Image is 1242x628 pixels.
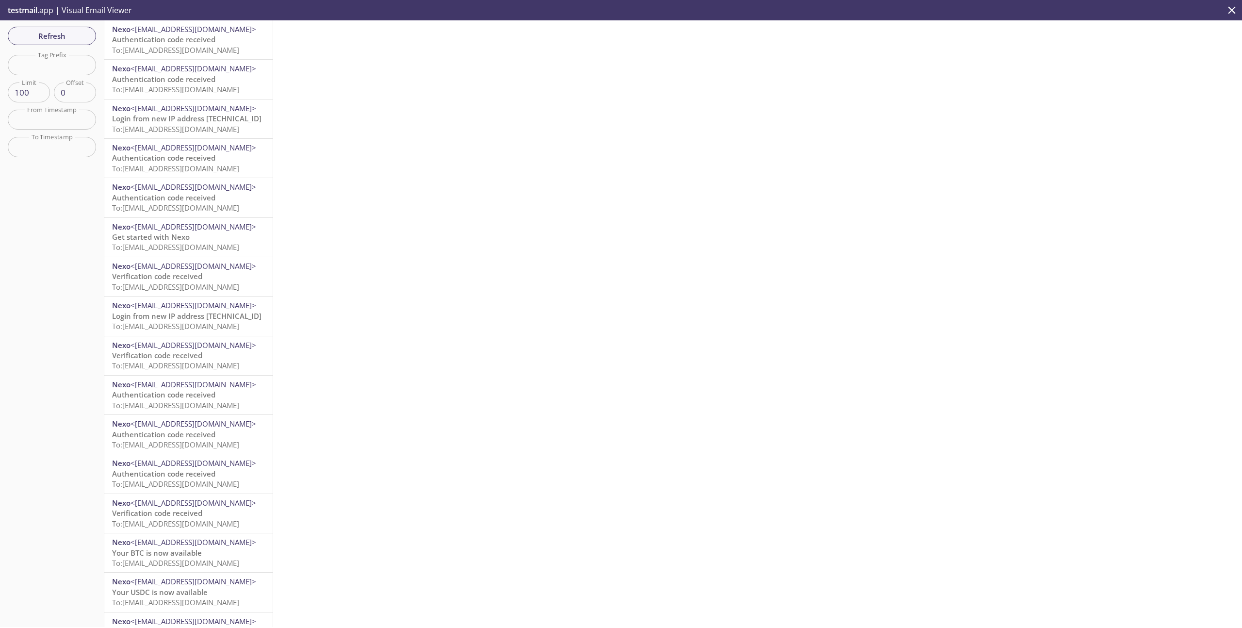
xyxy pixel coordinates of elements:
[112,361,239,370] span: To: [EMAIL_ADDRESS][DOMAIN_NAME]
[104,376,273,414] div: Nexo<[EMAIL_ADDRESS][DOMAIN_NAME]>Authentication code receivedTo:[EMAIL_ADDRESS][DOMAIN_NAME]
[131,182,256,192] span: <[EMAIL_ADDRESS][DOMAIN_NAME]>
[112,84,239,94] span: To: [EMAIL_ADDRESS][DOMAIN_NAME]
[112,498,131,508] span: Nexo
[112,74,215,84] span: Authentication code received
[131,577,256,586] span: <[EMAIL_ADDRESS][DOMAIN_NAME]>
[112,400,239,410] span: To: [EMAIL_ADDRESS][DOMAIN_NAME]
[112,164,239,173] span: To: [EMAIL_ADDRESS][DOMAIN_NAME]
[8,27,96,45] button: Refresh
[112,558,239,568] span: To: [EMAIL_ADDRESS][DOMAIN_NAME]
[104,139,273,178] div: Nexo<[EMAIL_ADDRESS][DOMAIN_NAME]>Authentication code receivedTo:[EMAIL_ADDRESS][DOMAIN_NAME]
[112,311,261,321] span: Login from new IP address [TECHNICAL_ID]
[112,469,215,479] span: Authentication code received
[104,20,273,59] div: Nexo<[EMAIL_ADDRESS][DOMAIN_NAME]>Authentication code receivedTo:[EMAIL_ADDRESS][DOMAIN_NAME]
[112,261,131,271] span: Nexo
[112,282,239,292] span: To: [EMAIL_ADDRESS][DOMAIN_NAME]
[131,616,256,626] span: <[EMAIL_ADDRESS][DOMAIN_NAME]>
[104,218,273,257] div: Nexo<[EMAIL_ADDRESS][DOMAIN_NAME]>Get started with NexoTo:[EMAIL_ADDRESS][DOMAIN_NAME]
[112,390,215,399] span: Authentication code received
[104,99,273,138] div: Nexo<[EMAIL_ADDRESS][DOMAIN_NAME]>Login from new IP address [TECHNICAL_ID]To:[EMAIL_ADDRESS][DOMA...
[112,300,131,310] span: Nexo
[131,64,256,73] span: <[EMAIL_ADDRESS][DOMAIN_NAME]>
[112,153,215,163] span: Authentication code received
[131,261,256,271] span: <[EMAIL_ADDRESS][DOMAIN_NAME]>
[112,597,239,607] span: To: [EMAIL_ADDRESS][DOMAIN_NAME]
[112,143,131,152] span: Nexo
[112,440,239,449] span: To: [EMAIL_ADDRESS][DOMAIN_NAME]
[104,454,273,493] div: Nexo<[EMAIL_ADDRESS][DOMAIN_NAME]>Authentication code receivedTo:[EMAIL_ADDRESS][DOMAIN_NAME]
[112,271,202,281] span: Verification code received
[131,537,256,547] span: <[EMAIL_ADDRESS][DOMAIN_NAME]>
[112,24,131,34] span: Nexo
[112,103,131,113] span: Nexo
[112,242,239,252] span: To: [EMAIL_ADDRESS][DOMAIN_NAME]
[112,508,202,518] span: Verification code received
[112,232,190,242] span: Get started with Nexo
[112,616,131,626] span: Nexo
[112,64,131,73] span: Nexo
[112,350,202,360] span: Verification code received
[104,178,273,217] div: Nexo<[EMAIL_ADDRESS][DOMAIN_NAME]>Authentication code receivedTo:[EMAIL_ADDRESS][DOMAIN_NAME]
[112,519,239,529] span: To: [EMAIL_ADDRESS][DOMAIN_NAME]
[104,257,273,296] div: Nexo<[EMAIL_ADDRESS][DOMAIN_NAME]>Verification code receivedTo:[EMAIL_ADDRESS][DOMAIN_NAME]
[112,587,208,597] span: Your USDC is now available
[131,143,256,152] span: <[EMAIL_ADDRESS][DOMAIN_NAME]>
[112,321,239,331] span: To: [EMAIL_ADDRESS][DOMAIN_NAME]
[112,577,131,586] span: Nexo
[112,203,239,213] span: To: [EMAIL_ADDRESS][DOMAIN_NAME]
[104,533,273,572] div: Nexo<[EMAIL_ADDRESS][DOMAIN_NAME]>Your BTC is now availableTo:[EMAIL_ADDRESS][DOMAIN_NAME]
[112,479,239,489] span: To: [EMAIL_ADDRESS][DOMAIN_NAME]
[131,300,256,310] span: <[EMAIL_ADDRESS][DOMAIN_NAME]>
[112,430,215,439] span: Authentication code received
[112,45,239,55] span: To: [EMAIL_ADDRESS][DOMAIN_NAME]
[112,34,215,44] span: Authentication code received
[112,124,239,134] span: To: [EMAIL_ADDRESS][DOMAIN_NAME]
[131,498,256,508] span: <[EMAIL_ADDRESS][DOMAIN_NAME]>
[112,548,202,558] span: Your BTC is now available
[112,193,215,202] span: Authentication code received
[104,297,273,335] div: Nexo<[EMAIL_ADDRESS][DOMAIN_NAME]>Login from new IP address [TECHNICAL_ID]To:[EMAIL_ADDRESS][DOMA...
[112,114,261,123] span: Login from new IP address [TECHNICAL_ID]
[104,494,273,533] div: Nexo<[EMAIL_ADDRESS][DOMAIN_NAME]>Verification code receivedTo:[EMAIL_ADDRESS][DOMAIN_NAME]
[104,336,273,375] div: Nexo<[EMAIL_ADDRESS][DOMAIN_NAME]>Verification code receivedTo:[EMAIL_ADDRESS][DOMAIN_NAME]
[112,380,131,389] span: Nexo
[112,182,131,192] span: Nexo
[104,573,273,611] div: Nexo<[EMAIL_ADDRESS][DOMAIN_NAME]>Your USDC is now availableTo:[EMAIL_ADDRESS][DOMAIN_NAME]
[104,415,273,454] div: Nexo<[EMAIL_ADDRESS][DOMAIN_NAME]>Authentication code receivedTo:[EMAIL_ADDRESS][DOMAIN_NAME]
[131,458,256,468] span: <[EMAIL_ADDRESS][DOMAIN_NAME]>
[112,419,131,429] span: Nexo
[112,458,131,468] span: Nexo
[131,24,256,34] span: <[EMAIL_ADDRESS][DOMAIN_NAME]>
[104,60,273,99] div: Nexo<[EMAIL_ADDRESS][DOMAIN_NAME]>Authentication code receivedTo:[EMAIL_ADDRESS][DOMAIN_NAME]
[112,340,131,350] span: Nexo
[8,5,37,16] span: testmail
[131,222,256,231] span: <[EMAIL_ADDRESS][DOMAIN_NAME]>
[16,30,88,42] span: Refresh
[131,380,256,389] span: <[EMAIL_ADDRESS][DOMAIN_NAME]>
[131,103,256,113] span: <[EMAIL_ADDRESS][DOMAIN_NAME]>
[131,419,256,429] span: <[EMAIL_ADDRESS][DOMAIN_NAME]>
[112,537,131,547] span: Nexo
[112,222,131,231] span: Nexo
[131,340,256,350] span: <[EMAIL_ADDRESS][DOMAIN_NAME]>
